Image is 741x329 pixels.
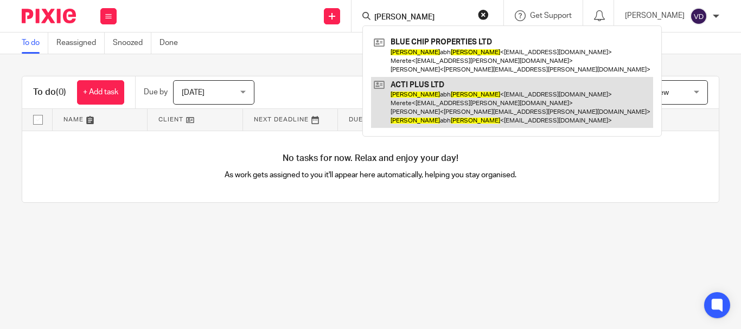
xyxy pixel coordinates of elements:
[77,80,124,105] a: + Add task
[690,8,707,25] img: svg%3E
[196,170,545,180] p: As work gets assigned to you it'll appear here automatically, helping you stay organised.
[159,33,186,54] a: Done
[478,9,489,20] button: Clear
[56,88,66,96] span: (0)
[33,87,66,98] h1: To do
[182,89,205,96] span: [DATE]
[530,12,572,20] span: Get Support
[22,153,719,164] h4: No tasks for now. Relax and enjoy your day!
[625,10,685,21] p: [PERSON_NAME]
[22,33,48,54] a: To do
[144,87,168,98] p: Due by
[113,33,151,54] a: Snoozed
[56,33,105,54] a: Reassigned
[373,13,471,23] input: Search
[22,9,76,23] img: Pixie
